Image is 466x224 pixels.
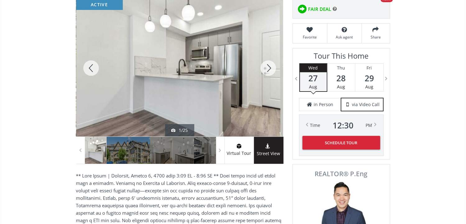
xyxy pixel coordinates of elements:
a: virtual tour iconVirtual Tour [224,137,254,164]
span: Virtual Tour [224,150,254,157]
span: in Person [314,101,333,108]
span: Share [365,34,387,40]
h3: Tour This Home [299,52,384,63]
span: Aug [365,84,373,90]
div: Time PM [310,121,372,130]
span: via Video Call [352,101,380,108]
span: Aug [337,84,345,90]
span: 27 [300,74,327,83]
span: Ask agent [330,34,358,40]
div: Fri [355,64,383,72]
button: Schedule Tour [302,136,380,150]
span: 12 : 30 [333,121,353,130]
span: 28 [327,74,355,83]
span: Aug [309,84,317,90]
div: Wed [300,64,327,72]
span: 29 [355,74,383,83]
img: virtual tour icon [236,144,242,149]
span: Street View [254,150,284,157]
span: Favorite [296,34,324,40]
span: REALTOR® P.Eng [300,171,383,177]
div: 1/25 [171,127,188,133]
img: rating icon [296,3,308,15]
div: Thu [327,64,355,72]
span: FAIR DEAL [308,6,331,12]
